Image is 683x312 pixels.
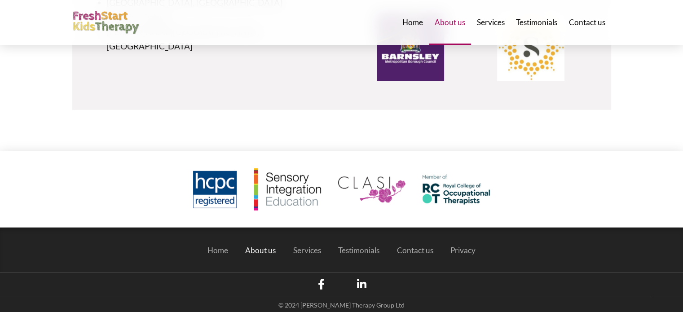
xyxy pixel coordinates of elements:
img: Collaborative for Leadership in Ayres Sensory Integration [338,176,405,203]
img: Member of the Royal College of Occupational Therapists [423,175,490,205]
span: Testimonials [516,18,557,26]
span: Home [207,246,228,254]
img: Registered member of the Health and Care Professions Council [193,171,237,208]
a: Services [285,238,330,263]
a: Privacy [442,238,485,263]
a: Contact us [388,238,442,263]
span: Services [293,246,321,254]
a: Testimonials [330,238,388,263]
span: Services [476,18,504,26]
span: Testimonials [338,246,379,254]
span: Contact us [397,246,433,254]
p: © 2024 [PERSON_NAME] Therapy Group Ltd [198,301,485,310]
span: Privacy [450,246,476,254]
img: Image [377,14,444,81]
a: About us [237,238,285,263]
span: Home [402,18,423,26]
span: Contact us [569,18,605,26]
span: About us [245,246,276,254]
a: Home [199,238,237,263]
img: Member of the Sensory Integration Education Network [254,168,321,211]
img: FreshStart Kids Therapy logo [72,11,140,35]
span: About us [435,18,465,26]
img: Image [497,14,564,81]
